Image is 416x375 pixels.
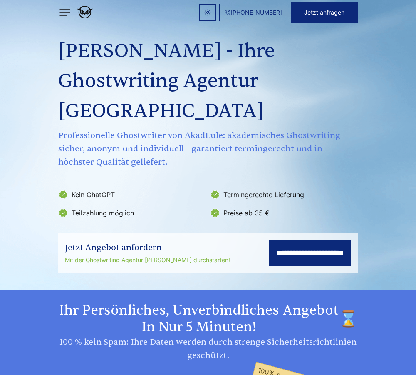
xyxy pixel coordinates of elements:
[291,2,358,22] button: Jetzt anfragen
[58,6,72,19] img: menu
[225,10,230,15] img: Phone
[58,206,205,220] li: Teilzahlung möglich
[65,255,230,265] div: Mit der Ghostwriting Agentur [PERSON_NAME] durchstarten!
[65,241,230,254] div: Jetzt Angebot anfordern
[339,302,358,335] img: time
[230,9,282,16] span: [PHONE_NUMBER]
[204,9,211,16] img: email
[210,206,357,220] li: Preise ab 35 €
[58,188,205,201] li: Kein ChatGPT
[58,302,358,335] h2: Ihr persönliches, unverbindliches Angebot in nur 5 Minuten!
[58,36,358,126] h1: [PERSON_NAME] - Ihre Ghostwriting Agentur [GEOGRAPHIC_DATA]
[58,129,358,169] span: Professionelle Ghostwriter von AkadEule: akademisches Ghostwriting sicher, anonym und individuell...
[210,188,357,201] li: Termingerechte Lieferung
[58,335,358,362] div: 100 % kein Spam: Ihre Daten werden durch strenge Sicherheitsrichtlinien geschützt.
[77,6,93,18] img: logo
[219,4,287,21] a: [PHONE_NUMBER]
